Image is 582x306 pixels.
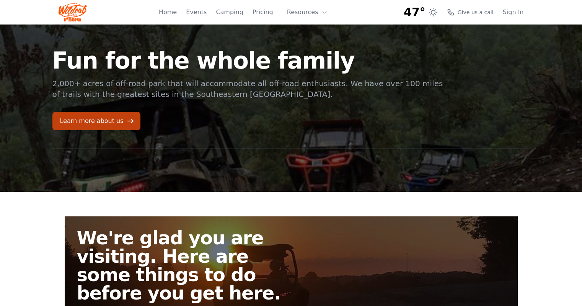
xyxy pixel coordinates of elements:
[59,3,87,21] img: Wildcat Logo
[282,5,332,20] button: Resources
[458,8,494,16] span: Give us a call
[52,78,444,100] p: 2,000+ acres of off-road park that will accommodate all off-road enthusiasts. We have over 100 mi...
[186,8,207,17] a: Events
[404,5,425,19] span: 47°
[503,8,524,17] a: Sign In
[52,112,140,130] a: Learn more about us
[52,49,444,72] h1: Fun for the whole family
[447,8,494,16] a: Give us a call
[77,229,297,302] h2: We're glad you are visiting. Here are some things to do before you get here.
[216,8,243,17] a: Camping
[159,8,177,17] a: Home
[253,8,273,17] a: Pricing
